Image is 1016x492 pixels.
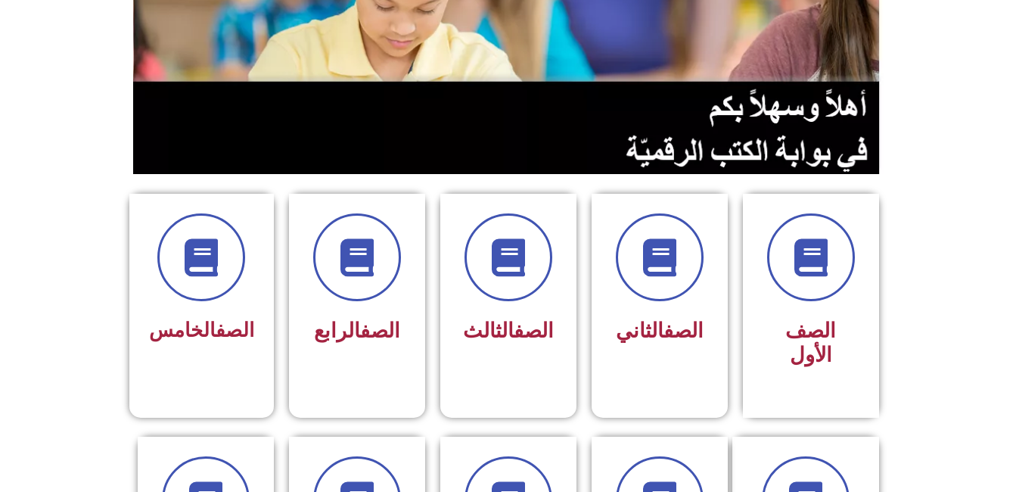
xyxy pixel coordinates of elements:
[314,319,400,343] span: الرابع
[785,319,836,367] span: الصف الأول
[149,319,254,341] span: الخامس
[663,319,704,343] a: الصف
[360,319,400,343] a: الصف
[616,319,704,343] span: الثاني
[514,319,554,343] a: الصف
[216,319,254,341] a: الصف
[463,319,554,343] span: الثالث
